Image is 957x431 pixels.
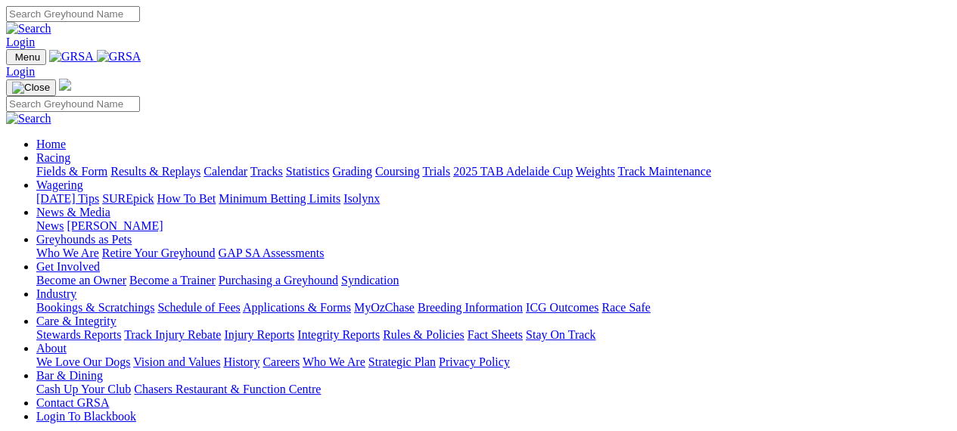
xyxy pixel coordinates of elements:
[243,301,351,314] a: Applications & Forms
[468,328,523,341] a: Fact Sheets
[36,219,64,232] a: News
[576,165,615,178] a: Weights
[422,165,450,178] a: Trials
[102,192,154,205] a: SUREpick
[418,301,523,314] a: Breeding Information
[36,274,951,287] div: Get Involved
[157,192,216,205] a: How To Bet
[36,328,951,342] div: Care & Integrity
[67,219,163,232] a: [PERSON_NAME]
[341,274,399,287] a: Syndication
[303,355,365,368] a: Who We Are
[223,355,259,368] a: History
[36,383,131,395] a: Cash Up Your Club
[263,355,300,368] a: Careers
[368,355,436,368] a: Strategic Plan
[129,274,216,287] a: Become a Trainer
[250,165,283,178] a: Tracks
[36,192,99,205] a: [DATE] Tips
[526,328,595,341] a: Stay On Track
[219,192,340,205] a: Minimum Betting Limits
[601,301,650,314] a: Race Safe
[36,369,103,382] a: Bar & Dining
[36,274,126,287] a: Become an Owner
[49,50,94,64] img: GRSA
[36,287,76,300] a: Industry
[36,247,99,259] a: Who We Are
[36,328,121,341] a: Stewards Reports
[36,247,951,260] div: Greyhounds as Pets
[36,219,951,233] div: News & Media
[97,50,141,64] img: GRSA
[219,247,325,259] a: GAP SA Assessments
[224,328,294,341] a: Injury Reports
[36,178,83,191] a: Wagering
[219,274,338,287] a: Purchasing a Greyhound
[6,112,51,126] img: Search
[12,82,50,94] img: Close
[6,65,35,78] a: Login
[157,301,240,314] a: Schedule of Fees
[618,165,711,178] a: Track Maintenance
[6,36,35,48] a: Login
[6,96,140,112] input: Search
[36,165,951,178] div: Racing
[133,355,220,368] a: Vision and Values
[110,165,200,178] a: Results & Replays
[15,51,40,63] span: Menu
[297,328,380,341] a: Integrity Reports
[453,165,573,178] a: 2025 TAB Adelaide Cup
[204,165,247,178] a: Calendar
[36,138,66,150] a: Home
[439,355,510,368] a: Privacy Policy
[36,206,110,219] a: News & Media
[36,342,67,355] a: About
[354,301,415,314] a: MyOzChase
[36,165,107,178] a: Fields & Form
[286,165,330,178] a: Statistics
[36,301,154,314] a: Bookings & Scratchings
[36,355,951,369] div: About
[343,192,380,205] a: Isolynx
[36,355,130,368] a: We Love Our Dogs
[6,6,140,22] input: Search
[36,396,109,409] a: Contact GRSA
[36,410,136,423] a: Login To Blackbook
[102,247,216,259] a: Retire Your Greyhound
[36,233,132,246] a: Greyhounds as Pets
[6,79,56,96] button: Toggle navigation
[333,165,372,178] a: Grading
[36,315,117,327] a: Care & Integrity
[59,79,71,91] img: logo-grsa-white.png
[375,165,420,178] a: Coursing
[526,301,598,314] a: ICG Outcomes
[36,383,951,396] div: Bar & Dining
[36,192,951,206] div: Wagering
[134,383,321,395] a: Chasers Restaurant & Function Centre
[383,328,465,341] a: Rules & Policies
[6,49,46,65] button: Toggle navigation
[36,151,70,164] a: Racing
[36,301,951,315] div: Industry
[6,22,51,36] img: Search
[124,328,221,341] a: Track Injury Rebate
[36,260,100,273] a: Get Involved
